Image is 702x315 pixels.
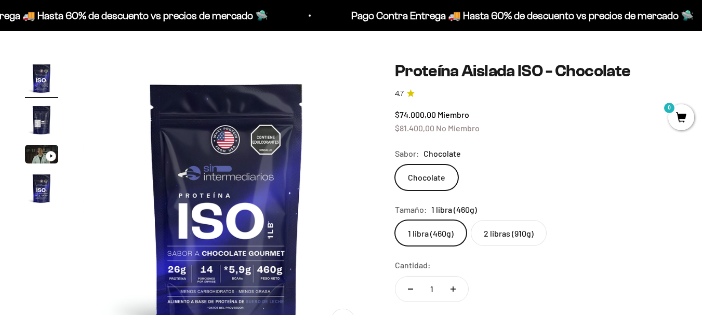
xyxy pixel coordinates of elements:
h1: Proteína Aislada ISO - Chocolate [395,62,677,80]
span: No Miembro [436,123,480,133]
button: Ir al artículo 3 [25,145,58,167]
button: Ir al artículo 1 [25,62,58,98]
a: 4.74.7 de 5.0 estrellas [395,88,677,100]
p: Pago Contra Entrega 🚚 Hasta 60% de descuento vs precios de mercado 🛸 [348,7,690,24]
img: Proteína Aislada ISO - Chocolate [25,172,58,205]
span: Chocolate [423,147,461,160]
legend: Tamaño: [395,203,427,216]
a: 0 [668,113,694,124]
span: Miembro [438,109,469,119]
button: Ir al artículo 2 [25,103,58,140]
span: 1 libra (460g) [431,203,477,216]
span: 4.7 [395,88,404,100]
button: Aumentar cantidad [438,277,468,302]
span: $81.400,00 [395,123,434,133]
button: Reducir cantidad [395,277,426,302]
mark: 0 [663,102,675,114]
legend: Sabor: [395,147,419,160]
button: Ir al artículo 4 [25,172,58,208]
img: Proteína Aislada ISO - Chocolate [25,103,58,136]
span: $74.000,00 [395,109,436,119]
img: Proteína Aislada ISO - Chocolate [25,62,58,95]
label: Cantidad: [395,258,431,272]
